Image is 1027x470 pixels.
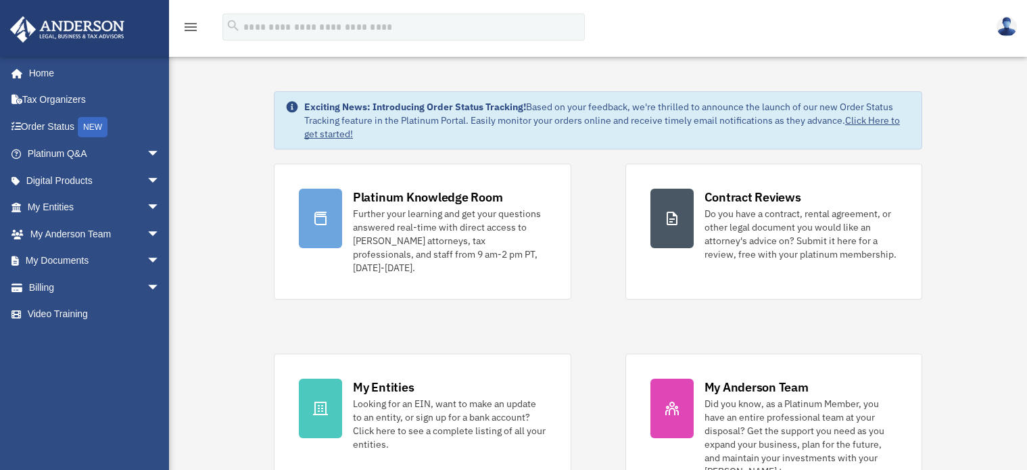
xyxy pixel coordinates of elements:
[226,18,241,33] i: search
[304,114,900,140] a: Click Here to get started!
[304,100,911,141] div: Based on your feedback, we're thrilled to announce the launch of our new Order Status Tracking fe...
[9,274,181,301] a: Billingarrow_drop_down
[9,194,181,221] a: My Entitiesarrow_drop_down
[6,16,128,43] img: Anderson Advisors Platinum Portal
[625,164,923,300] a: Contract Reviews Do you have a contract, rental agreement, or other legal document you would like...
[147,194,174,222] span: arrow_drop_down
[9,141,181,168] a: Platinum Q&Aarrow_drop_down
[147,141,174,168] span: arrow_drop_down
[78,117,108,137] div: NEW
[147,220,174,248] span: arrow_drop_down
[9,113,181,141] a: Order StatusNEW
[147,248,174,275] span: arrow_drop_down
[183,19,199,35] i: menu
[997,17,1017,37] img: User Pic
[704,207,898,261] div: Do you have a contract, rental agreement, or other legal document you would like an attorney's ad...
[147,274,174,302] span: arrow_drop_down
[704,379,809,396] div: My Anderson Team
[353,379,414,396] div: My Entities
[353,207,546,275] div: Further your learning and get your questions answered real-time with direct access to [PERSON_NAM...
[353,397,546,451] div: Looking for an EIN, want to make an update to an entity, or sign up for a bank account? Click her...
[9,87,181,114] a: Tax Organizers
[353,189,503,206] div: Platinum Knowledge Room
[9,60,174,87] a: Home
[183,24,199,35] a: menu
[274,164,571,300] a: Platinum Knowledge Room Further your learning and get your questions answered real-time with dire...
[147,167,174,195] span: arrow_drop_down
[304,101,526,113] strong: Exciting News: Introducing Order Status Tracking!
[9,220,181,248] a: My Anderson Teamarrow_drop_down
[9,248,181,275] a: My Documentsarrow_drop_down
[704,189,801,206] div: Contract Reviews
[9,167,181,194] a: Digital Productsarrow_drop_down
[9,301,181,328] a: Video Training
